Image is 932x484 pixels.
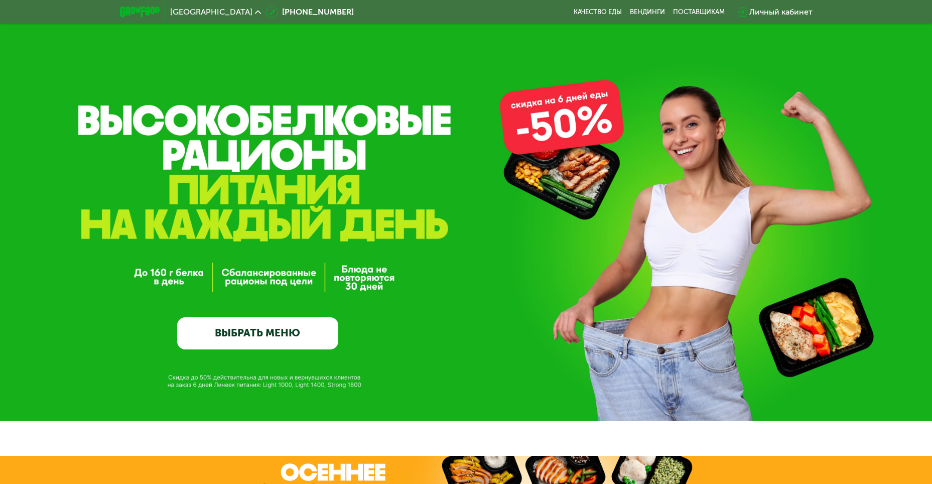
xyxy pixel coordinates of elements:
a: Качество еды [574,8,622,16]
div: поставщикам [673,8,725,16]
a: Вендинги [630,8,665,16]
a: ВЫБРАТЬ МЕНЮ [177,317,338,349]
span: [GEOGRAPHIC_DATA] [170,8,252,16]
a: [PHONE_NUMBER] [266,6,354,18]
div: Личный кабинет [749,6,813,18]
